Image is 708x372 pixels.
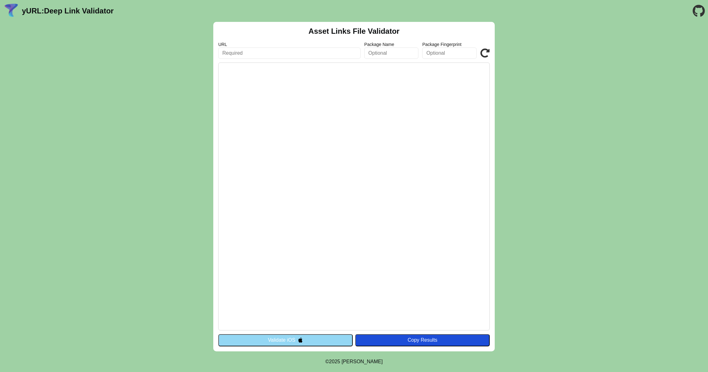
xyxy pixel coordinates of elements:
[422,48,477,59] input: Optional
[309,27,400,36] h2: Asset Links File Validator
[358,337,487,343] div: Copy Results
[329,359,340,364] span: 2025
[341,359,383,364] a: Michael Ibragimchayev's Personal Site
[355,334,490,346] button: Copy Results
[298,337,303,343] img: appleIcon.svg
[218,334,353,346] button: Validate iOS
[325,351,382,372] footer: ©
[218,42,361,47] label: URL
[364,42,419,47] label: Package Name
[422,42,477,47] label: Package Fingerprint
[218,48,361,59] input: Required
[364,48,419,59] input: Optional
[3,3,19,19] img: yURL Logo
[22,7,114,15] a: yURL:Deep Link Validator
